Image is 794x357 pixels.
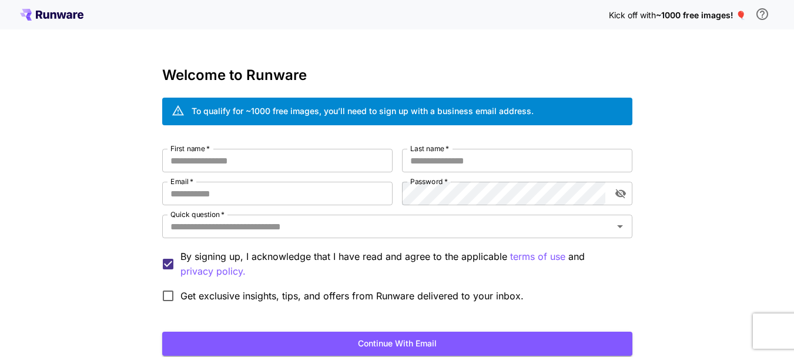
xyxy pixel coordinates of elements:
[410,176,448,186] label: Password
[162,67,632,84] h3: Welcome to Runware
[180,264,246,279] p: privacy policy.
[170,176,193,186] label: Email
[170,144,210,154] label: First name
[170,209,225,219] label: Quick question
[162,332,632,356] button: Continue with email
[656,10,746,20] span: ~1000 free images! 🎈
[751,2,774,26] button: In order to qualify for free credit, you need to sign up with a business email address and click ...
[180,249,623,279] p: By signing up, I acknowledge that I have read and agree to the applicable and
[510,249,565,264] p: terms of use
[410,144,449,154] label: Last name
[180,289,524,303] span: Get exclusive insights, tips, and offers from Runware delivered to your inbox.
[510,249,565,264] button: By signing up, I acknowledge that I have read and agree to the applicable and privacy policy.
[180,264,246,279] button: By signing up, I acknowledge that I have read and agree to the applicable terms of use and
[612,218,628,235] button: Open
[610,183,631,204] button: toggle password visibility
[609,10,656,20] span: Kick off with
[192,105,534,117] div: To qualify for ~1000 free images, you’ll need to sign up with a business email address.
